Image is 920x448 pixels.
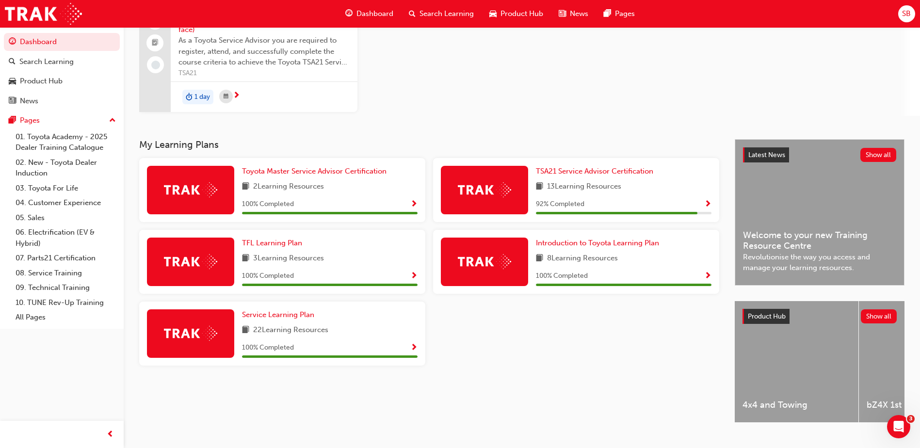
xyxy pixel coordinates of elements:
[139,139,719,150] h3: My Learning Plans
[536,239,659,247] span: Introduction to Toyota Learning Plan
[4,53,120,71] a: Search Learning
[410,344,418,352] span: Show Progress
[9,97,16,106] span: news-icon
[743,147,896,163] a: Latest NewsShow all
[748,312,786,320] span: Product Hub
[253,181,324,193] span: 2 Learning Resources
[4,92,120,110] a: News
[12,181,120,196] a: 03. Toyota For Life
[458,182,511,197] img: Trak
[559,8,566,20] span: news-icon
[536,253,543,265] span: book-icon
[242,310,314,319] span: Service Learning Plan
[242,238,306,249] a: TFL Learning Plan
[9,116,16,125] span: pages-icon
[748,151,785,159] span: Latest News
[12,295,120,310] a: 10. TUNE Rev-Up Training
[242,342,294,353] span: 100 % Completed
[704,198,711,210] button: Show Progress
[356,8,393,19] span: Dashboard
[242,166,390,177] a: Toyota Master Service Advisor Certification
[743,252,896,273] span: Revolutionise the way you access and manage your learning resources.
[224,91,228,103] span: calendar-icon
[242,239,302,247] span: TFL Learning Plan
[536,166,657,177] a: TSA21 Service Advisor Certification
[12,225,120,251] a: 06. Electrification (EV & Hybrid)
[242,181,249,193] span: book-icon
[410,198,418,210] button: Show Progress
[458,254,511,269] img: Trak
[139,5,357,112] a: $595.00TSA21 Service Advisor Course ( face to face)As a Toyota Service Advisor you are required t...
[233,92,240,100] span: next-icon
[410,270,418,282] button: Show Progress
[12,251,120,266] a: 07. Parts21 Certification
[12,129,120,155] a: 01. Toyota Academy - 2025 Dealer Training Catalogue
[194,92,210,103] span: 1 day
[735,139,904,286] a: Latest NewsShow allWelcome to your new Training Resource CentreRevolutionise the way you access a...
[12,266,120,281] a: 08. Service Training
[410,342,418,354] button: Show Progress
[12,155,120,181] a: 02. New - Toyota Dealer Induction
[109,114,116,127] span: up-icon
[500,8,543,19] span: Product Hub
[186,91,193,103] span: duration-icon
[242,167,387,176] span: Toyota Master Service Advisor Certification
[9,38,16,47] span: guage-icon
[253,324,328,336] span: 22 Learning Resources
[20,96,38,107] div: News
[742,400,851,411] span: 4x4 and Towing
[596,4,643,24] a: pages-iconPages
[20,76,63,87] div: Product Hub
[4,31,120,112] button: DashboardSearch LearningProduct HubNews
[536,271,588,282] span: 100 % Completed
[242,309,318,320] a: Service Learning Plan
[242,324,249,336] span: book-icon
[551,4,596,24] a: news-iconNews
[536,238,663,249] a: Introduction to Toyota Learning Plan
[242,199,294,210] span: 100 % Completed
[409,8,416,20] span: search-icon
[164,254,217,269] img: Trak
[536,199,584,210] span: 92 % Completed
[735,301,858,422] a: 4x4 and Towing
[547,253,618,265] span: 8 Learning Resources
[547,181,621,193] span: 13 Learning Resources
[907,415,915,423] span: 3
[338,4,401,24] a: guage-iconDashboard
[9,58,16,66] span: search-icon
[152,37,159,49] span: booktick-icon
[242,253,249,265] span: book-icon
[253,253,324,265] span: 3 Learning Resources
[860,148,897,162] button: Show all
[19,56,74,67] div: Search Learning
[898,5,915,22] button: SB
[489,8,497,20] span: car-icon
[9,77,16,86] span: car-icon
[178,35,350,68] span: As a Toyota Service Advisor you are required to register, attend, and successfully complete the c...
[742,309,897,324] a: Product HubShow all
[4,112,120,129] button: Pages
[704,270,711,282] button: Show Progress
[704,272,711,281] span: Show Progress
[107,429,114,441] span: prev-icon
[604,8,611,20] span: pages-icon
[536,181,543,193] span: book-icon
[902,8,911,19] span: SB
[12,310,120,325] a: All Pages
[5,3,82,25] img: Trak
[704,200,711,209] span: Show Progress
[420,8,474,19] span: Search Learning
[151,61,160,69] span: learningRecordVerb_NONE-icon
[615,8,635,19] span: Pages
[861,309,897,323] button: Show all
[887,415,910,438] iframe: Intercom live chat
[4,33,120,51] a: Dashboard
[482,4,551,24] a: car-iconProduct Hub
[4,72,120,90] a: Product Hub
[12,280,120,295] a: 09. Technical Training
[242,271,294,282] span: 100 % Completed
[410,272,418,281] span: Show Progress
[12,210,120,225] a: 05. Sales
